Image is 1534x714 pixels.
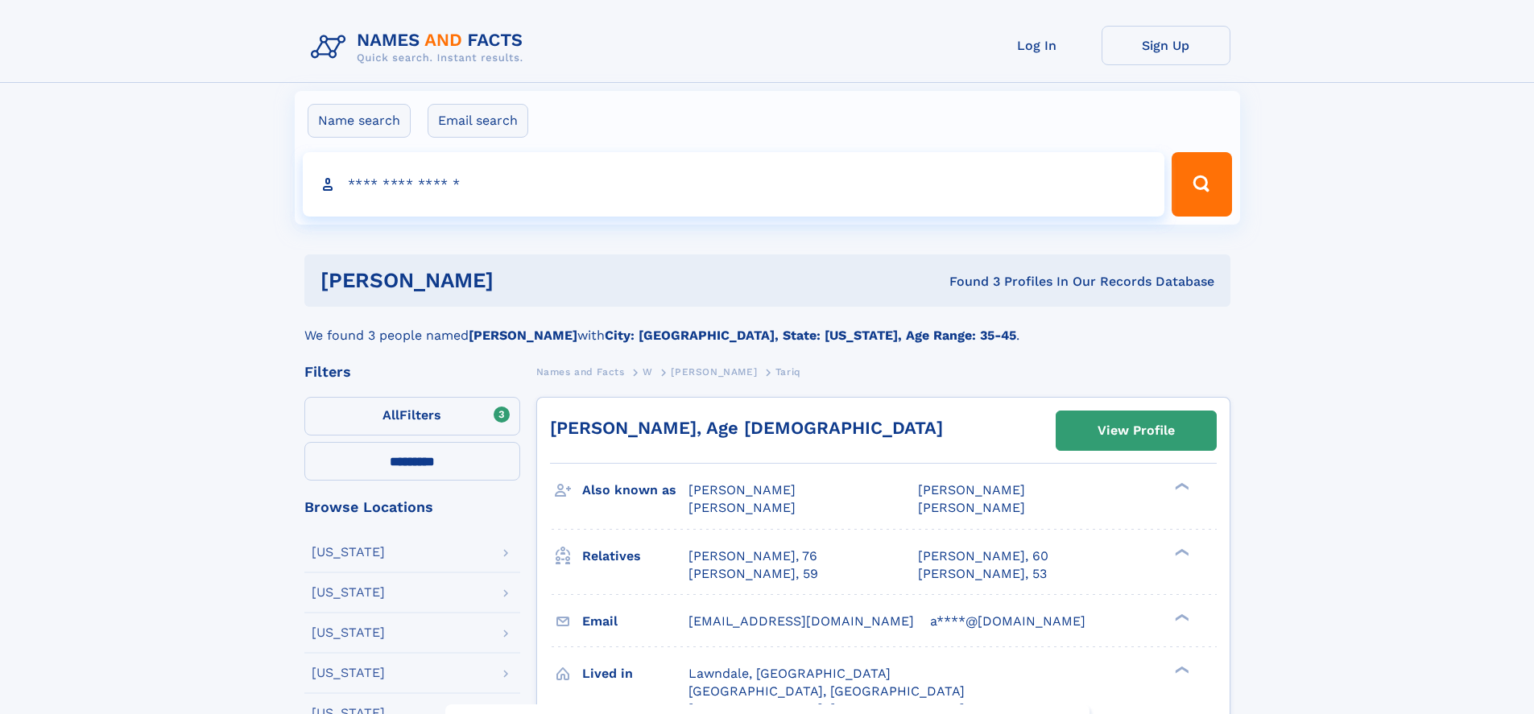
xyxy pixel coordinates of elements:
[643,361,653,382] a: W
[582,660,688,687] h3: Lived in
[1098,412,1175,449] div: View Profile
[582,477,688,504] h3: Also known as
[918,547,1048,565] a: [PERSON_NAME], 60
[312,586,385,599] div: [US_STATE]
[304,365,520,379] div: Filters
[688,500,796,515] span: [PERSON_NAME]
[605,328,1016,343] b: City: [GEOGRAPHIC_DATA], State: [US_STATE], Age Range: 35-45
[304,397,520,435] label: Filters
[536,361,625,382] a: Names and Facts
[688,613,914,629] span: [EMAIL_ADDRESS][DOMAIN_NAME]
[582,543,688,570] h3: Relatives
[688,683,965,699] span: [GEOGRAPHIC_DATA], [GEOGRAPHIC_DATA]
[1171,664,1190,675] div: ❯
[688,547,817,565] a: [PERSON_NAME], 76
[320,270,722,291] h1: [PERSON_NAME]
[973,26,1102,65] a: Log In
[722,273,1214,291] div: Found 3 Profiles In Our Records Database
[775,366,801,378] span: Tariq
[303,152,1165,217] input: search input
[1056,411,1216,450] a: View Profile
[671,366,757,378] span: [PERSON_NAME]
[1171,547,1190,557] div: ❯
[918,565,1047,583] a: [PERSON_NAME], 53
[1102,26,1230,65] a: Sign Up
[304,500,520,514] div: Browse Locations
[304,307,1230,345] div: We found 3 people named with .
[643,366,653,378] span: W
[688,666,891,681] span: Lawndale, [GEOGRAPHIC_DATA]
[312,626,385,639] div: [US_STATE]
[469,328,577,343] b: [PERSON_NAME]
[582,608,688,635] h3: Email
[304,26,536,69] img: Logo Names and Facts
[688,565,818,583] a: [PERSON_NAME], 59
[382,407,399,423] span: All
[1171,481,1190,492] div: ❯
[688,482,796,497] span: [PERSON_NAME]
[550,418,943,438] a: [PERSON_NAME], Age [DEMOGRAPHIC_DATA]
[312,667,385,679] div: [US_STATE]
[671,361,757,382] a: [PERSON_NAME]
[1172,152,1231,217] button: Search Button
[308,104,411,138] label: Name search
[428,104,528,138] label: Email search
[312,546,385,559] div: [US_STATE]
[918,482,1025,497] span: [PERSON_NAME]
[1171,612,1190,622] div: ❯
[918,500,1025,515] span: [PERSON_NAME]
